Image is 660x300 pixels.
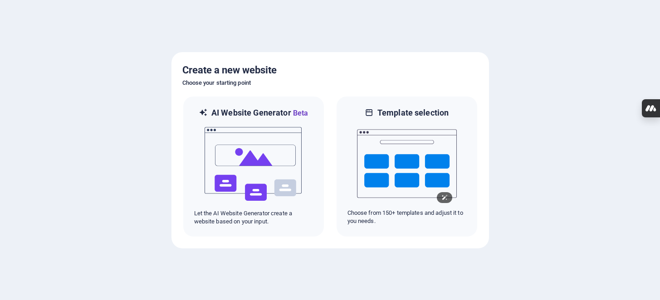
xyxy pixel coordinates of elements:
[182,77,478,88] h6: Choose your starting point
[291,109,308,117] span: Beta
[211,107,308,119] h6: AI Website Generator
[204,119,303,209] img: ai
[182,63,478,77] h5: Create a new website
[347,209,466,225] p: Choose from 150+ templates and adjust it to you needs.
[182,96,325,237] div: AI Website GeneratorBetaaiLet the AI Website Generator create a website based on your input.
[336,96,478,237] div: Template selectionChoose from 150+ templates and adjust it to you needs.
[377,107,449,118] h6: Template selection
[194,209,313,226] p: Let the AI Website Generator create a website based on your input.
